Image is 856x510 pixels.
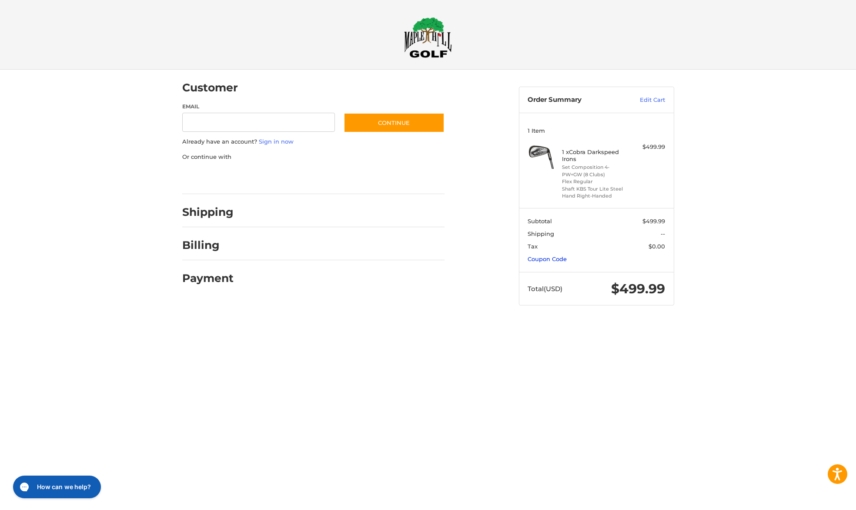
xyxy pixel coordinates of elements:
h2: Shipping [182,205,234,219]
h2: Customer [182,81,238,94]
h2: Payment [182,272,234,285]
span: -- [661,230,665,237]
iframe: PayPal-paypal [179,170,244,185]
a: Edit Cart [621,96,665,104]
h2: Billing [182,238,233,252]
h3: Order Summary [528,96,621,104]
li: Hand Right-Handed [562,192,629,200]
a: Coupon Code [528,255,567,262]
iframe: Gorgias live chat messenger [9,473,104,501]
span: Subtotal [528,218,552,225]
span: $499.99 [642,218,665,225]
a: Sign in now [259,138,294,145]
span: $499.99 [611,281,665,297]
li: Shaft KBS Tour Lite Steel [562,185,629,193]
span: Shipping [528,230,554,237]
span: $0.00 [649,243,665,250]
p: Or continue with [182,153,445,161]
label: Email [182,103,335,111]
span: Total (USD) [528,285,562,293]
p: Already have an account? [182,138,445,146]
li: Flex Regular [562,178,629,185]
iframe: PayPal-venmo [327,170,392,185]
h4: 1 x Cobra Darkspeed Irons [562,148,629,163]
iframe: PayPal-paylater [253,170,318,185]
li: Set Composition 4-PW+GW (8 Clubs) [562,164,629,178]
span: Tax [528,243,538,250]
button: Continue [344,113,445,133]
h3: 1 Item [528,127,665,134]
div: $499.99 [631,143,665,151]
img: Maple Hill Golf [404,17,452,58]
